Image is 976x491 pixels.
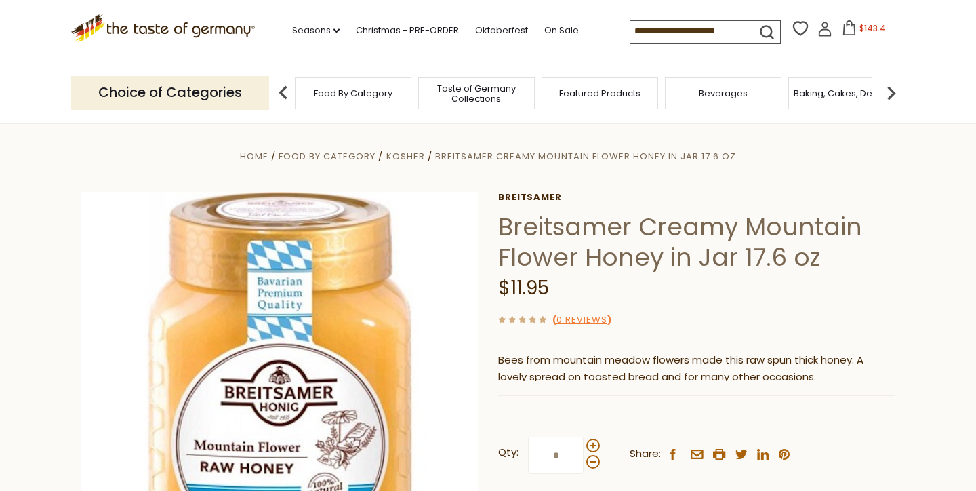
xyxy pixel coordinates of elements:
a: Kosher [386,150,425,163]
a: Featured Products [559,88,640,98]
a: Breitsamer Creamy Mountain Flower Honey in Jar 17.6 oz [435,150,736,163]
button: $143.4 [835,20,893,41]
a: Oktoberfest [475,23,528,38]
a: Breitsamer [498,192,895,203]
p: Choice of Categories [71,76,269,109]
a: On Sale [544,23,579,38]
a: Taste of Germany Collections [422,83,531,104]
span: $11.95 [498,275,549,301]
a: Seasons [292,23,340,38]
a: Baking, Cakes, Desserts [794,88,899,98]
strong: Qty: [498,444,518,461]
a: Christmas - PRE-ORDER [356,23,459,38]
a: Food By Category [279,150,375,163]
span: $143.4 [859,22,886,34]
h1: Breitsamer Creamy Mountain Flower Honey in Jar 17.6 oz [498,212,895,273]
a: 0 Reviews [556,313,607,328]
img: next arrow [878,79,905,106]
span: ( ) [552,313,611,326]
a: Food By Category [314,88,392,98]
a: Beverages [699,88,748,98]
a: Home [240,150,268,163]
span: Share: [630,446,661,463]
img: previous arrow [270,79,297,106]
p: Bees from mountain meadow flowers made this raw spun thick honey. A lovely spread on toasted brea... [498,352,895,386]
input: Qty: [528,437,584,474]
